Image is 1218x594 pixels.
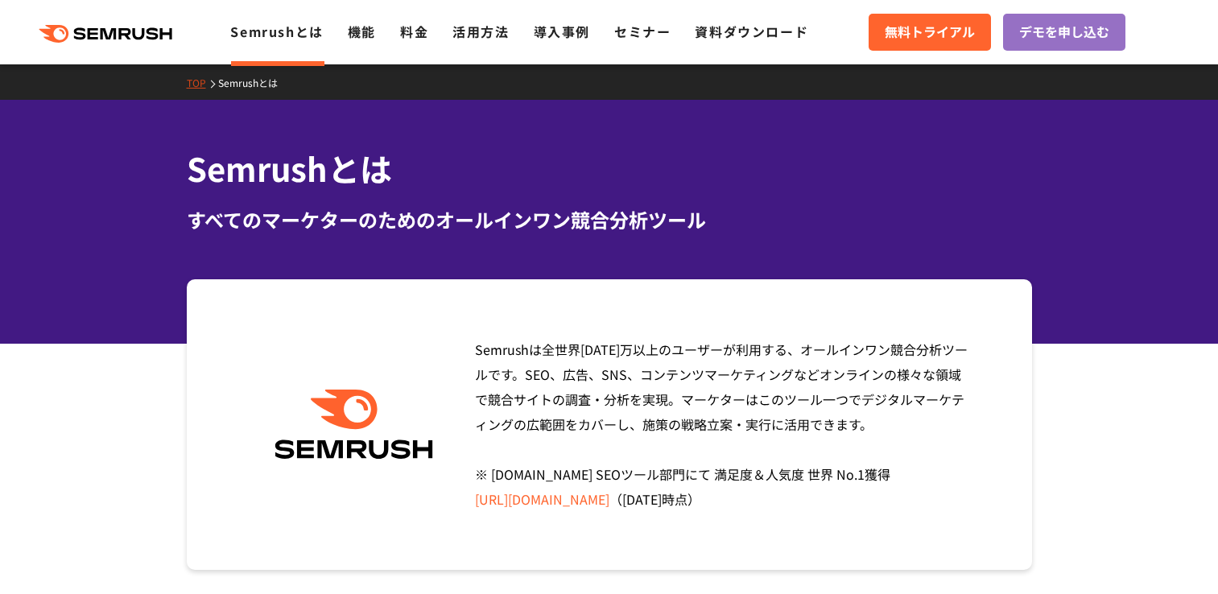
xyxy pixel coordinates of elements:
[475,489,609,509] a: [URL][DOMAIN_NAME]
[187,145,1032,192] h1: Semrushとは
[187,205,1032,234] div: すべてのマーケターのためのオールインワン競合分析ツール
[695,22,808,41] a: 資料ダウンロード
[348,22,376,41] a: 機能
[218,76,290,89] a: Semrushとは
[452,22,509,41] a: 活用方法
[475,340,968,509] span: Semrushは全世界[DATE]万以上のユーザーが利用する、オールインワン競合分析ツールです。SEO、広告、SNS、コンテンツマーケティングなどオンラインの様々な領域で競合サイトの調査・分析を...
[1019,22,1109,43] span: デモを申し込む
[534,22,590,41] a: 導入事例
[400,22,428,41] a: 料金
[1003,14,1125,51] a: デモを申し込む
[869,14,991,51] a: 無料トライアル
[614,22,671,41] a: セミナー
[230,22,323,41] a: Semrushとは
[266,390,441,460] img: Semrush
[885,22,975,43] span: 無料トライアル
[187,76,218,89] a: TOP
